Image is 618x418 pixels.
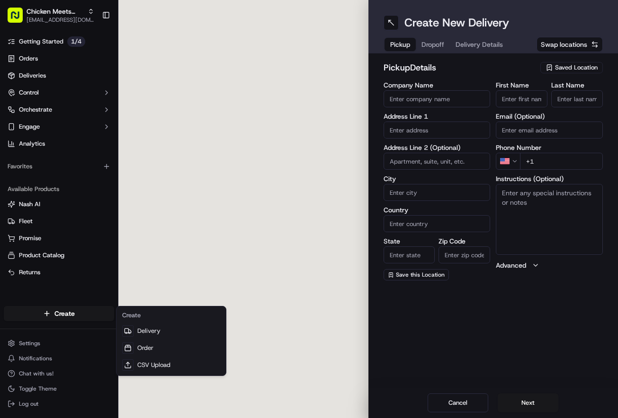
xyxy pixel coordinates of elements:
button: Start new chat [161,93,172,104]
button: Cancel [428,393,488,412]
span: Orders [19,54,38,63]
button: Next [498,393,558,412]
input: Enter company name [384,90,491,107]
div: 💻 [80,187,88,194]
span: Dropoff [421,40,444,49]
a: 💻API Documentation [76,182,156,199]
h2: pickup Details [384,61,535,74]
label: Phone Number [496,144,603,151]
label: Last Name [551,82,603,88]
input: Apartment, suite, unit, etc. [384,153,491,170]
span: Control [19,88,39,97]
span: Getting Started [19,37,63,46]
div: Favorites [4,159,114,174]
span: Log out [19,400,38,408]
label: Email (Optional) [496,113,603,120]
span: Analytics [19,139,45,148]
input: Got a question? Start typing here... [25,61,170,71]
label: State [384,238,435,244]
div: Create [118,308,224,322]
img: Nash [9,9,28,28]
button: See all [147,121,172,132]
input: Enter first name [496,90,547,107]
span: Regen Pajulas [29,147,69,154]
span: Product Catalog [19,251,64,260]
span: Nash AI [19,200,40,209]
span: Chat with us! [19,370,54,377]
label: First Name [496,82,547,88]
p: Welcome 👋 [9,38,172,53]
img: 1736555255976-a54dd68f-1ca7-489b-9aae-adbdc363a1c4 [9,90,27,107]
span: • [71,147,74,154]
span: Notifications [19,355,52,362]
div: Start new chat [32,90,155,100]
span: Knowledge Base [19,186,72,195]
img: Regen Pajulas [9,138,25,153]
input: Enter phone number [520,153,603,170]
label: Company Name [384,82,491,88]
span: Pickup [390,40,410,49]
span: Create [54,309,75,318]
label: City [384,175,491,182]
span: Returns [19,268,40,277]
h1: Create New Delivery [404,15,509,30]
label: Zip Code [439,238,490,244]
span: Save this Location [396,271,445,279]
div: We're available if you need us! [32,100,120,107]
input: Enter last name [551,90,603,107]
span: Saved Location [555,63,598,72]
input: Enter address [384,122,491,139]
a: 📗Knowledge Base [6,182,76,199]
a: CSV Upload [118,357,224,374]
p: 1 / 4 [67,36,85,47]
input: Enter zip code [439,246,490,263]
label: Advanced [496,261,526,270]
label: Country [384,207,491,213]
a: Powered byPylon [67,209,115,216]
span: Chicken Meets [PERSON_NAME] [27,7,84,16]
img: 1736555255976-a54dd68f-1ca7-489b-9aae-adbdc363a1c4 [19,147,27,155]
span: Deliveries [19,71,46,80]
span: API Documentation [90,186,152,195]
span: Settings [19,340,40,347]
label: Address Line 2 (Optional) [384,144,491,151]
div: Past conversations [9,123,63,131]
input: Enter city [384,184,491,201]
span: Delivery Details [456,40,503,49]
span: Pylon [94,209,115,216]
label: Address Line 1 [384,113,491,120]
a: Order [118,340,224,357]
a: Delivery [118,322,224,340]
span: Toggle Theme [19,385,57,392]
span: Fleet [19,217,33,226]
span: Engage [19,122,40,131]
span: [EMAIL_ADDRESS][DOMAIN_NAME] [27,16,94,24]
label: Instructions (Optional) [496,175,603,182]
span: Swap locations [541,40,587,49]
input: Enter email address [496,122,603,139]
span: [DATE] [76,147,96,154]
input: Enter country [384,215,491,232]
span: Promise [19,234,41,243]
div: Available Products [4,182,114,197]
span: Orchestrate [19,105,52,114]
input: Enter state [384,246,435,263]
div: 📗 [9,187,17,194]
